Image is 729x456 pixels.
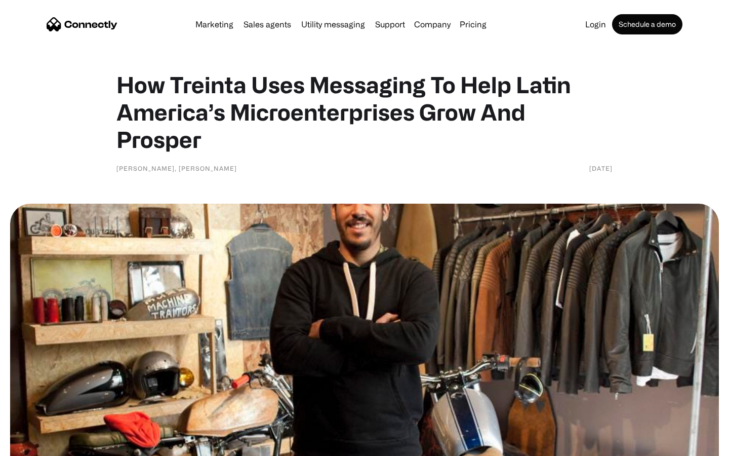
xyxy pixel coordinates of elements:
a: Schedule a demo [612,14,682,34]
div: Company [411,17,454,31]
a: home [47,17,117,32]
aside: Language selected: English [10,438,61,452]
a: Pricing [456,20,491,28]
a: Sales agents [239,20,295,28]
div: Company [414,17,451,31]
a: Login [581,20,610,28]
a: Marketing [191,20,237,28]
ul: Language list [20,438,61,452]
a: Support [371,20,409,28]
div: [PERSON_NAME], [PERSON_NAME] [116,163,237,173]
a: Utility messaging [297,20,369,28]
div: [DATE] [589,163,613,173]
h1: How Treinta Uses Messaging To Help Latin America’s Microenterprises Grow And Prosper [116,71,613,153]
